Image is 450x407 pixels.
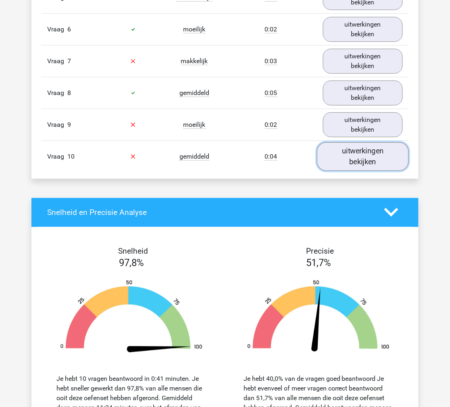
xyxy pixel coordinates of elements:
[183,25,206,33] span: moeilijk
[306,257,331,269] span: 51,7%
[47,88,67,98] span: Vraag
[265,25,277,33] span: 0:02
[265,57,277,65] span: 0:03
[265,89,277,97] span: 0:05
[47,246,219,256] h4: Snelheid
[47,208,372,217] h4: Snelheid en Precisie Analyse
[265,153,277,161] span: 0:04
[265,121,277,129] span: 0:02
[181,57,208,65] span: makkelijk
[323,81,403,105] a: uitwerkingen bekijken
[47,152,67,161] span: Vraag
[234,246,406,256] h4: Precisie
[179,153,209,161] span: gemiddeld
[47,25,67,34] span: Vraag
[67,25,71,33] span: 6
[67,153,75,160] span: 10
[183,121,206,129] span: moeilijk
[67,57,71,65] span: 7
[67,89,71,97] span: 8
[67,121,71,128] span: 9
[317,142,409,171] a: uitwerkingen bekijken
[119,257,144,269] span: 97,8%
[179,89,209,97] span: gemiddeld
[47,56,67,66] span: Vraag
[237,280,400,355] img: 52.8b68ec439ee3.png
[47,120,67,130] span: Vraag
[323,49,403,74] a: uitwerkingen bekijken
[323,112,403,137] a: uitwerkingen bekijken
[50,280,213,355] img: 98.41938266bc92.png
[323,17,403,42] a: uitwerkingen bekijken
